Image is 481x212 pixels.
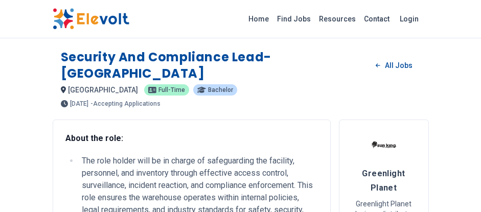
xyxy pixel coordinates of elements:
[273,11,315,27] a: Find Jobs
[315,11,360,27] a: Resources
[65,133,123,143] strong: About the role:
[371,132,397,158] img: Greenlight Planet
[53,8,129,30] img: Elevolt
[208,87,233,93] span: Bachelor
[394,9,425,29] a: Login
[360,11,394,27] a: Contact
[61,49,368,82] h1: Security and Compliance Lead- [GEOGRAPHIC_DATA]
[244,11,273,27] a: Home
[90,101,161,107] p: - Accepting Applications
[368,58,420,73] a: All Jobs
[68,86,138,94] span: [GEOGRAPHIC_DATA]
[362,169,405,193] span: Greenlight Planet
[70,101,88,107] span: [DATE]
[158,87,185,93] span: Full-time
